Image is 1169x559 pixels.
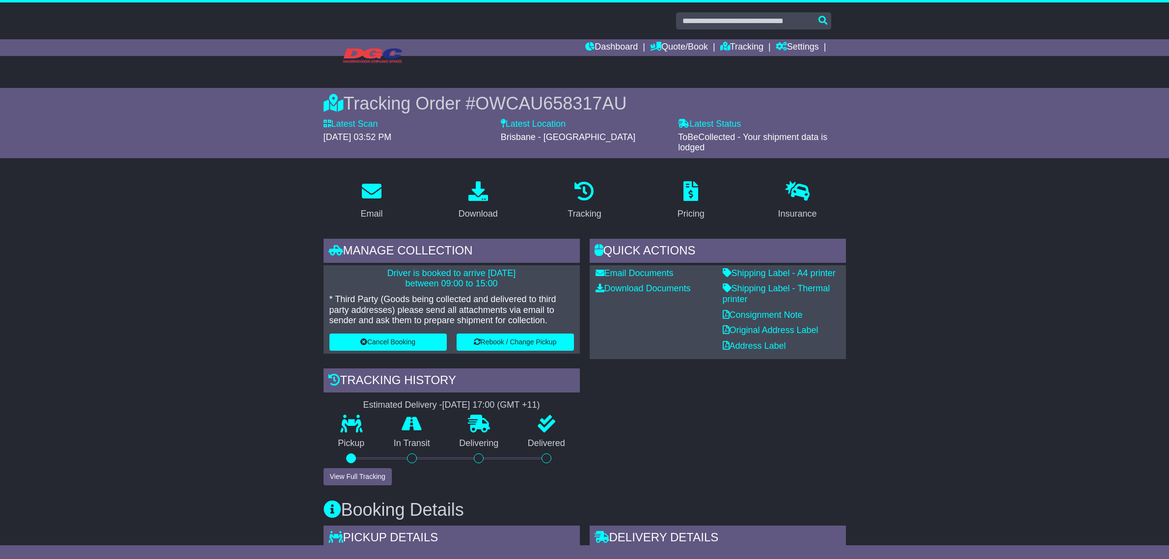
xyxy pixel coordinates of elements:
[585,39,638,56] a: Dashboard
[568,207,601,221] div: Tracking
[671,178,711,224] a: Pricing
[324,400,580,411] div: Estimated Delivery -
[723,268,836,278] a: Shipping Label - A4 printer
[778,207,817,221] div: Insurance
[501,119,566,130] label: Latest Location
[678,207,705,221] div: Pricing
[561,178,607,224] a: Tracking
[360,207,382,221] div: Email
[772,178,823,224] a: Insurance
[324,526,580,552] div: Pickup Details
[776,39,819,56] a: Settings
[457,334,574,351] button: Rebook / Change Pickup
[596,283,691,293] a: Download Documents
[324,468,392,485] button: View Full Tracking
[379,438,445,449] p: In Transit
[324,132,392,142] span: [DATE] 03:52 PM
[329,334,447,351] button: Cancel Booking
[324,119,378,130] label: Latest Scan
[452,178,504,224] a: Download
[459,207,498,221] div: Download
[723,341,786,351] a: Address Label
[324,368,580,395] div: Tracking history
[329,294,574,326] p: * Third Party (Goods being collected and delivered to third party addresses) please send all atta...
[678,119,741,130] label: Latest Status
[354,178,389,224] a: Email
[723,283,830,304] a: Shipping Label - Thermal printer
[723,325,818,335] a: Original Address Label
[590,526,846,552] div: Delivery Details
[445,438,514,449] p: Delivering
[596,268,674,278] a: Email Documents
[501,132,635,142] span: Brisbane - [GEOGRAPHIC_DATA]
[324,93,846,114] div: Tracking Order #
[720,39,763,56] a: Tracking
[513,438,580,449] p: Delivered
[723,310,803,320] a: Consignment Note
[324,239,580,265] div: Manage collection
[650,39,708,56] a: Quote/Book
[324,438,380,449] p: Pickup
[475,93,626,113] span: OWCAU658317AU
[324,500,846,520] h3: Booking Details
[329,268,574,289] p: Driver is booked to arrive [DATE] between 09:00 to 15:00
[678,132,827,153] span: ToBeCollected - Your shipment data is lodged
[442,400,540,411] div: [DATE] 17:00 (GMT +11)
[590,239,846,265] div: Quick Actions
